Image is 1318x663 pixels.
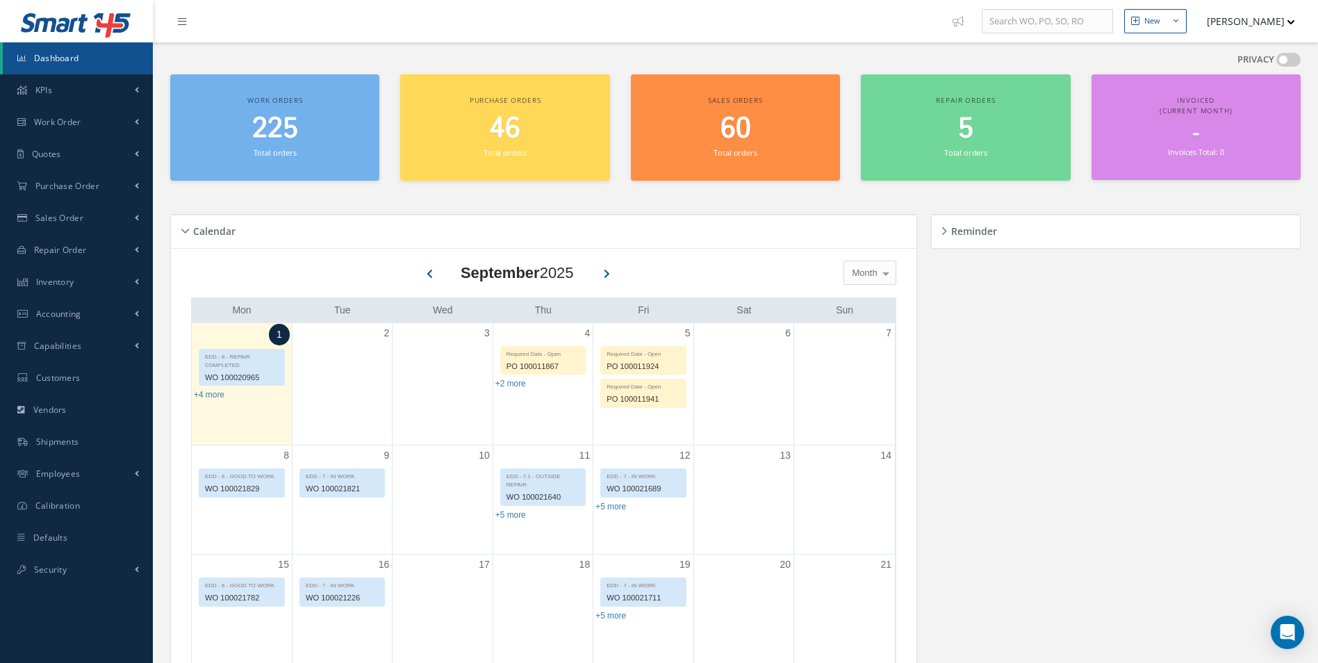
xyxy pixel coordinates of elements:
span: Calibration [35,500,80,511]
button: [PERSON_NAME] [1194,8,1295,35]
a: September 15, 2025 [275,555,292,575]
span: Security [34,564,67,575]
a: September 10, 2025 [476,445,493,466]
span: Customers [36,372,81,384]
div: WO 100021689 [601,481,685,497]
span: 60 [720,109,751,149]
label: PRIVACY [1237,53,1274,67]
div: Required Date - Open [501,347,585,359]
span: Defaults [33,532,67,543]
a: Friday [635,302,652,319]
td: September 4, 2025 [493,323,593,445]
a: September 7, 2025 [883,323,894,343]
span: Purchase Order [35,180,99,192]
div: EDD - 7 - IN WORK [300,578,384,590]
h5: Reminder [947,221,997,238]
a: September 2, 2025 [381,323,393,343]
span: 225 [252,109,298,149]
td: September 13, 2025 [693,445,793,555]
a: Monday [229,302,254,319]
small: Total orders [944,147,987,158]
a: Tuesday [331,302,354,319]
td: September 7, 2025 [794,323,894,445]
a: September 9, 2025 [381,445,393,466]
a: September 5, 2025 [682,323,693,343]
span: Purchase orders [470,95,541,105]
div: WO 100021829 [199,481,284,497]
span: Invoiced [1177,95,1214,105]
td: September 14, 2025 [794,445,894,555]
a: September 18, 2025 [577,555,593,575]
div: WO 100021640 [501,489,585,505]
span: Quotes [32,148,61,160]
div: PO 100011867 [501,359,585,375]
a: Show 5 more events [595,502,626,511]
input: Search WO, PO, SO, RO [982,9,1113,34]
small: Total orders [714,147,757,158]
small: Total orders [254,147,297,158]
a: Invoiced (Current Month) - Invoices Total: 0 [1092,74,1301,180]
span: Sales Order [35,212,83,224]
td: September 1, 2025 [192,323,292,445]
a: September 3, 2025 [481,323,493,343]
a: September 19, 2025 [677,555,693,575]
div: Required Date - Open [601,347,685,359]
a: September 11, 2025 [577,445,593,466]
a: Repair orders 5 Total orders [861,74,1070,181]
a: Saturday [734,302,754,319]
div: 2025 [461,261,574,284]
div: WO 100021711 [601,590,685,606]
td: September 11, 2025 [493,445,593,555]
span: Employees [36,468,81,480]
div: Required Date - Open [601,379,685,391]
a: September 14, 2025 [878,445,894,466]
div: PO 100011924 [601,359,685,375]
td: September 6, 2025 [693,323,793,445]
a: September 1, 2025 [269,324,290,345]
div: WO 100021226 [300,590,384,606]
a: Purchase orders 46 Total orders [400,74,609,181]
span: KPIs [35,84,52,96]
button: New [1124,9,1187,33]
span: Accounting [36,308,81,320]
div: Open Intercom Messenger [1271,616,1304,649]
div: WO 100021782 [199,590,284,606]
small: Invoices Total: 0 [1168,147,1224,157]
span: 46 [490,109,520,149]
div: EDD - 6 - GOOD TO WORK [199,578,284,590]
span: - [1193,120,1199,147]
td: September 5, 2025 [593,323,693,445]
a: Show 5 more events [595,611,626,621]
a: September 6, 2025 [782,323,793,343]
span: Repair orders [936,95,995,105]
a: Show 5 more events [495,510,526,520]
div: EDD - 7 - IN WORK [601,578,685,590]
div: WO 100021821 [300,481,384,497]
span: (Current Month) [1160,106,1233,115]
a: Show 2 more events [495,379,526,388]
a: Thursday [532,302,554,319]
span: Shipments [36,436,79,448]
span: Work Order [34,116,81,128]
a: Show 4 more events [194,390,224,400]
a: Sunday [833,302,856,319]
div: PO 100011941 [601,391,685,407]
td: September 8, 2025 [192,445,292,555]
span: Repair Order [34,244,87,256]
span: Capabilities [34,340,82,352]
div: WO 100020965 [199,370,284,386]
div: EDD - 8 - REPAIR COMPLETED [199,350,284,370]
a: September 20, 2025 [777,555,793,575]
span: Dashboard [34,52,79,64]
a: September 4, 2025 [582,323,593,343]
span: Inventory [36,276,74,288]
span: Sales orders [708,95,762,105]
span: Vendors [33,404,67,416]
td: September 9, 2025 [292,445,392,555]
a: September 13, 2025 [777,445,793,466]
span: Work orders [247,95,302,105]
div: New [1144,15,1160,27]
small: Total orders [484,147,527,158]
span: Month [849,266,878,280]
td: September 3, 2025 [393,323,493,445]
